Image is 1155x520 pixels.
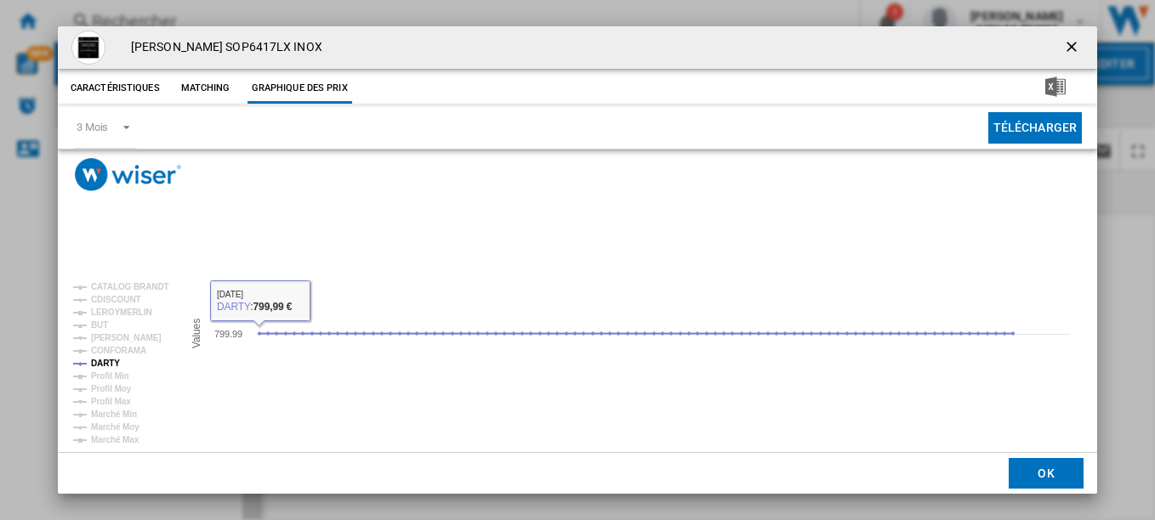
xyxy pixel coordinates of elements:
[91,435,139,444] tspan: Marché Max
[91,320,108,330] tspan: BUT
[58,26,1097,495] md-dialog: Product popup
[247,73,352,104] button: Graphique des prix
[988,112,1083,144] button: Télécharger
[1018,73,1093,104] button: Télécharger au format Excel
[191,319,202,348] tspan: Values
[91,282,169,291] tspan: CATALOG BRANDT
[91,397,131,406] tspan: Profil Max
[1056,31,1090,65] button: getI18NText('BUTTONS.CLOSE_DIALOG')
[91,295,141,304] tspan: CDISCOUNT
[91,422,139,432] tspan: Marché Moy
[66,73,164,104] button: Caractéristiques
[1009,458,1084,489] button: OK
[91,410,137,419] tspan: Marché Min
[91,371,129,381] tspan: Profil Min
[77,121,108,133] div: 3 Mois
[1063,38,1084,59] ng-md-icon: getI18NText('BUTTONS.CLOSE_DIALOG')
[91,359,120,368] tspan: DARTY
[91,384,132,393] tspan: Profil Moy
[91,333,162,342] tspan: [PERSON_NAME]
[91,346,146,355] tspan: CONFORAMA
[71,31,105,65] img: four-sauter-sop6417lx-noir-inox.jpg
[1045,76,1066,97] img: excel-24x24.png
[214,329,242,339] tspan: 799.99
[91,308,152,317] tspan: LEROYMERLIN
[122,39,322,56] h4: [PERSON_NAME] SOP6417LX INOX
[75,158,181,191] img: logo_wiser_300x94.png
[168,73,243,104] button: Matching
